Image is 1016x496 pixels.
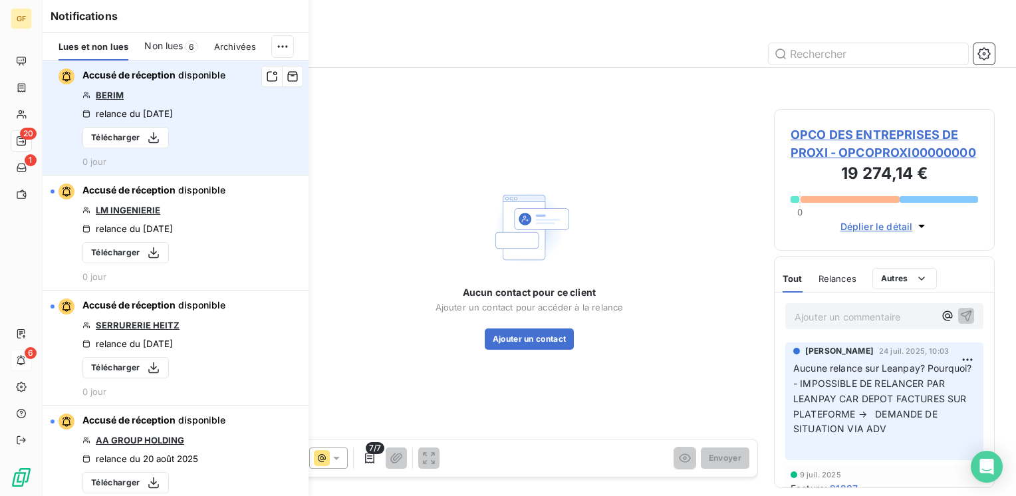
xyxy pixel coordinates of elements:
[840,219,913,233] span: Déplier le détail
[82,271,106,282] span: 0 jour
[11,157,31,178] a: 1
[11,130,31,152] a: 20
[800,471,841,479] span: 9 juil. 2025
[25,347,37,359] span: 6
[82,223,173,234] div: relance du [DATE]
[214,41,256,52] span: Archivées
[797,207,803,217] span: 0
[791,126,978,162] span: OPCO DES ENTREPRISES DE PROXI - OPCOPROXI00000000
[82,453,198,464] div: relance du 20 août 2025
[872,268,937,289] button: Autres
[178,69,225,80] span: disponible
[43,291,309,406] button: Accusé de réception disponibleSERRURERIE HEITZrelance du [DATE]Télécharger0 jour
[43,61,309,176] button: Accusé de réception disponibleBERIMrelance du [DATE]Télécharger0 jour
[144,39,183,53] span: Non lues
[82,108,173,119] div: relance du [DATE]
[783,273,803,284] span: Tout
[51,8,301,24] h6: Notifications
[82,338,173,349] div: relance du [DATE]
[82,414,176,426] span: Accusé de réception
[82,156,106,167] span: 0 jour
[791,481,827,495] span: Facture :
[178,184,225,195] span: disponible
[43,176,309,291] button: Accusé de réception disponibleLM INGENIERIErelance du [DATE]Télécharger0 jour
[82,184,176,195] span: Accusé de réception
[11,467,32,488] img: Logo LeanPay
[20,128,37,140] span: 20
[793,362,975,435] span: Aucune relance sur Leanpay? Pourquoi? - IMPOSSIBLE DE RELANCER PAR LEANPAY CAR DEPOT FACTURES SUR...
[366,442,384,454] span: 7/7
[11,8,32,29] div: GF
[769,43,968,64] input: Rechercher
[82,386,106,397] span: 0 jour
[82,472,169,493] button: Télécharger
[485,328,574,350] button: Ajouter un contact
[805,345,874,357] span: [PERSON_NAME]
[96,205,160,215] a: LM INGENIERIE
[25,154,37,166] span: 1
[178,414,225,426] span: disponible
[82,357,169,378] button: Télécharger
[879,347,949,355] span: 24 juil. 2025, 10:03
[185,41,198,53] span: 6
[82,127,169,148] button: Télécharger
[96,435,184,445] a: AA GROUP HOLDING
[436,302,624,312] span: Ajouter un contact pour accéder à la relance
[178,299,225,310] span: disponible
[971,451,1003,483] div: Open Intercom Messenger
[487,185,572,270] img: Empty state
[836,219,933,234] button: Déplier le détail
[82,299,176,310] span: Accusé de réception
[96,90,124,100] a: BERIM
[830,481,858,495] span: 91287
[82,69,176,80] span: Accusé de réception
[463,286,596,299] span: Aucun contact pour ce client
[819,273,856,284] span: Relances
[701,447,749,469] button: Envoyer
[82,242,169,263] button: Télécharger
[791,162,978,188] h3: 19 274,14 €
[96,320,180,330] a: SERRURERIE HEITZ
[59,41,128,52] span: Lues et non lues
